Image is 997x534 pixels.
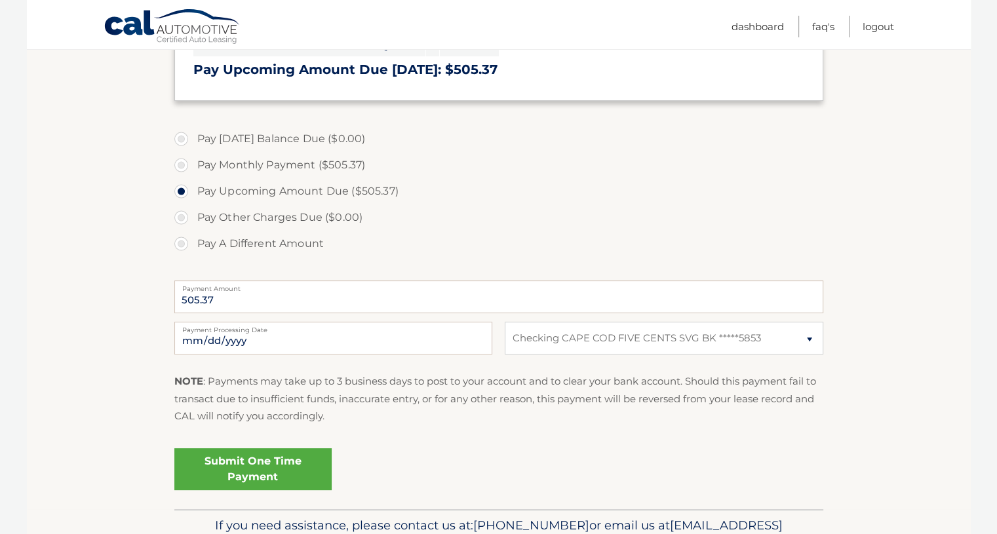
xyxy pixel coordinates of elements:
[174,280,823,313] input: Payment Amount
[174,231,823,257] label: Pay A Different Amount
[174,322,492,354] input: Payment Date
[174,126,823,152] label: Pay [DATE] Balance Due ($0.00)
[174,448,332,490] a: Submit One Time Payment
[174,375,203,387] strong: NOTE
[104,9,241,47] a: Cal Automotive
[732,16,784,37] a: Dashboard
[863,16,894,37] a: Logout
[174,373,823,425] p: : Payments may take up to 3 business days to post to your account and to clear your bank account....
[473,518,589,533] span: [PHONE_NUMBER]
[193,62,804,78] h3: Pay Upcoming Amount Due [DATE]: $505.37
[174,178,823,204] label: Pay Upcoming Amount Due ($505.37)
[812,16,834,37] a: FAQ's
[174,204,823,231] label: Pay Other Charges Due ($0.00)
[174,322,492,332] label: Payment Processing Date
[174,152,823,178] label: Pay Monthly Payment ($505.37)
[174,280,823,291] label: Payment Amount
